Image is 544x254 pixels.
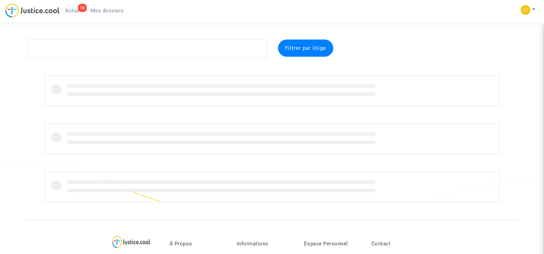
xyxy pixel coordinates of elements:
p: À Propos [170,241,227,247]
a: 1KActus [60,5,85,16]
p: Espace Personnel [304,241,361,247]
a: Mes dossiers [85,5,129,16]
div: 1K [78,4,87,12]
span: Mes dossiers [91,8,124,14]
img: logo-lg.svg [112,236,150,248]
span: Filtrer par litige [285,45,326,51]
p: Contact [371,241,428,247]
span: Actus [65,8,80,14]
p: Informations [237,241,294,247]
img: jc-logo.svg [5,3,60,18]
img: 84a266a8493598cb3cce1313e02c3431 [521,5,530,15]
